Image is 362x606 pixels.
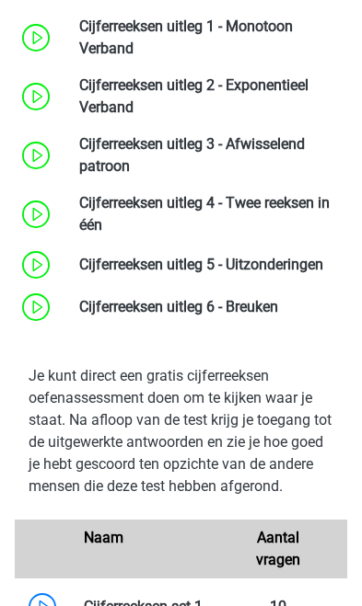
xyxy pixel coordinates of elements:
[237,527,320,571] div: Aantal vragen
[65,192,355,236] div: Cijferreeksen uitleg 4 - Twee reeksen in één
[29,365,333,497] p: Je kunt direct een gratis cijferreeksen oefenassessment doen om te kijken waar je staat. Na afloo...
[65,296,355,318] div: Cijferreeksen uitleg 6 - Breuken
[65,74,355,119] div: Cijferreeksen uitleg 2 - Exponentieel Verband
[65,133,355,177] div: Cijferreeksen uitleg 3 - Afwisselend patroon
[65,16,355,60] div: Cijferreeksen uitleg 1 - Monotoon Verband
[65,254,355,276] div: Cijferreeksen uitleg 5 - Uitzonderingen
[70,527,237,571] div: Naam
